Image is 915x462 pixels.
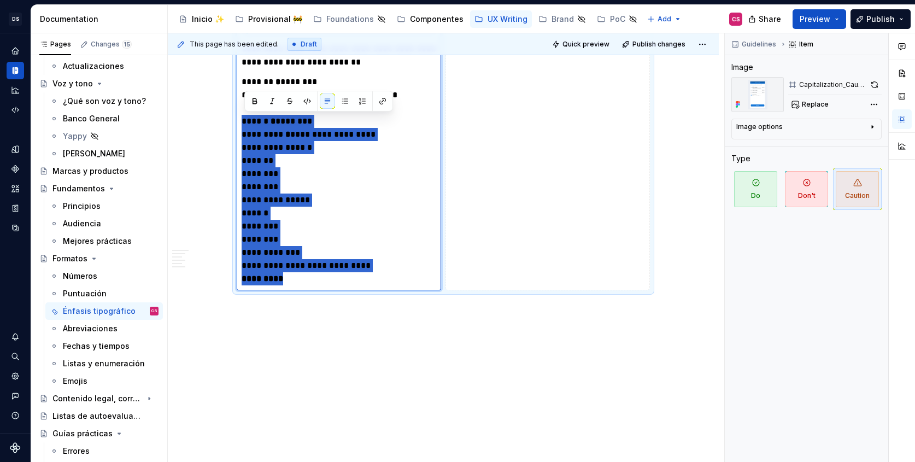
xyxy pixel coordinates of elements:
div: Contenido legal, correos, manuales y otros [52,393,143,404]
div: Listas y enumeración [63,358,145,369]
a: Documentation [7,62,24,79]
a: ¿Qué son voz y tono? [45,92,163,110]
a: Foundations [309,10,390,28]
a: Listas y enumeración [45,355,163,372]
div: Type [731,153,750,164]
div: Inicio ✨ [192,14,224,25]
div: Énfasis tipográfico [63,306,136,317]
span: Quick preview [562,40,609,49]
a: Code automation [7,101,24,119]
div: Capitalization_Caution [799,80,865,89]
span: Guidelines [742,40,776,49]
div: Puntuación [63,288,107,299]
button: Replace [788,97,834,112]
button: Publish [851,9,911,29]
span: Preview [800,14,830,25]
div: Mejores prácticas [63,236,132,247]
a: Mejores prácticas [45,232,163,250]
a: Fundamentos [35,180,163,197]
a: Provisional 🚧 [231,10,307,28]
button: Publish changes [619,37,690,52]
span: Share [759,14,781,25]
div: Voz y tono [52,78,93,89]
div: [PERSON_NAME] [63,148,125,159]
span: This page has been edited. [190,40,279,49]
div: Storybook stories [7,200,24,217]
button: Notifications [7,328,24,346]
button: Do [731,168,780,210]
div: Brand [552,14,574,25]
div: Changes [91,40,132,49]
div: Actualizaciones [63,61,124,72]
div: Componentes [410,14,464,25]
a: Listas de autoevaluación [35,407,163,425]
a: Home [7,42,24,60]
button: Search ⌘K [7,348,24,365]
a: Actualizaciones [45,57,163,75]
div: Abreviaciones [63,323,118,334]
a: Componentes [392,10,468,28]
div: UX Writing [488,14,527,25]
div: Fechas y tiempos [63,341,130,352]
div: Provisional 🚧 [248,14,302,25]
a: Énfasis tipográficoCS [45,302,163,320]
div: Fundamentos [52,183,105,194]
div: Guías prácticas [52,428,113,439]
button: Quick preview [549,37,614,52]
span: Publish [866,14,895,25]
a: Contenido legal, correos, manuales y otros [35,390,163,407]
button: Preview [793,9,846,29]
button: Caution [833,168,882,210]
a: Yappy [45,127,163,145]
div: DS [9,13,22,26]
span: Add [658,15,671,24]
a: Formatos [35,250,163,267]
span: Don't [785,171,828,207]
button: Image options [736,122,877,136]
a: Design tokens [7,141,24,158]
div: ¿Qué son voz y tono? [63,96,146,107]
a: Principios [45,197,163,215]
span: Caution [836,171,879,207]
a: Guías prácticas [35,425,163,442]
a: UX Writing [470,10,532,28]
div: Page tree [174,8,642,30]
a: Errores [45,442,163,460]
button: Contact support [7,387,24,405]
img: e12918df-1673-42c3-a015-0c964ec6d304.png [731,77,784,112]
a: [PERSON_NAME] [45,145,163,162]
a: Fechas y tiempos [45,337,163,355]
div: Yappy [63,131,87,142]
a: PoC [593,10,642,28]
a: Analytics [7,81,24,99]
div: Marcas y productos [52,166,128,177]
div: Errores [63,446,90,457]
a: Settings [7,367,24,385]
svg: Supernova Logo [10,442,21,453]
div: Image options [736,122,783,131]
div: Formatos [52,253,87,264]
div: Audiencia [63,218,101,229]
a: Audiencia [45,215,163,232]
button: Guidelines [728,37,781,52]
a: Emojis [45,372,163,390]
div: Números [63,271,97,282]
div: CS [732,15,740,24]
div: PoC [610,14,625,25]
div: Pages [39,40,71,49]
a: Inicio ✨ [174,10,228,28]
span: Draft [301,40,317,49]
a: Assets [7,180,24,197]
a: Banco General [45,110,163,127]
a: Components [7,160,24,178]
div: Foundations [326,14,374,25]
